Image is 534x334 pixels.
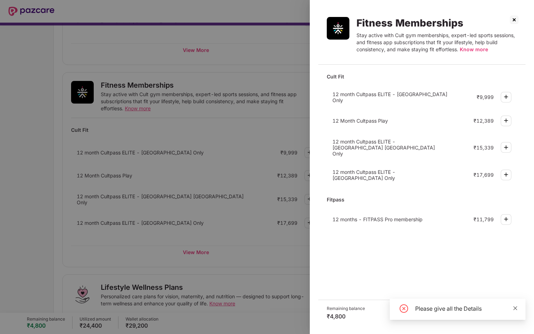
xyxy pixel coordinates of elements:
[327,70,517,83] div: Cult Fit
[332,91,447,103] span: 12 month Cultpass ELITE - [GEOGRAPHIC_DATA] Only
[356,32,517,53] div: Stay active with Cult gym memberships, expert-led sports sessions, and fitness app subscriptions ...
[502,116,510,125] img: svg+xml;base64,PHN2ZyBpZD0iUGx1cy0zMngzMiIgeG1sbnM9Imh0dHA6Ly93d3cudzMub3JnLzIwMDAvc3ZnIiB3aWR0aD...
[474,216,494,222] div: ₹11,799
[509,14,520,25] img: svg+xml;base64,PHN2ZyBpZD0iQ3Jvc3MtMzJ4MzIiIHhtbG5zPSJodHRwOi8vd3d3LnczLm9yZy8yMDAwL3N2ZyIgd2lkdG...
[332,118,388,124] span: 12 Month Cultpass Play
[327,313,365,320] div: ₹4,800
[502,93,510,101] img: svg+xml;base64,PHN2ZyBpZD0iUGx1cy0zMngzMiIgeG1sbnM9Imh0dHA6Ly93d3cudzMub3JnLzIwMDAvc3ZnIiB3aWR0aD...
[460,46,488,52] span: Know more
[474,118,494,124] div: ₹12,389
[332,216,423,222] span: 12 months - FITPASS Pro membership
[332,169,395,181] span: 12 month Cultpass ELITE - [GEOGRAPHIC_DATA] Only
[415,304,517,313] div: Please give all the Details
[502,170,510,179] img: svg+xml;base64,PHN2ZyBpZD0iUGx1cy0zMngzMiIgeG1sbnM9Imh0dHA6Ly93d3cudzMub3JnLzIwMDAvc3ZnIiB3aWR0aD...
[327,17,349,40] img: Fitness Memberships
[327,193,517,206] div: Fitpass
[332,139,435,157] span: 12 month Cultpass ELITE - [GEOGRAPHIC_DATA] [GEOGRAPHIC_DATA] Only
[502,143,510,152] img: svg+xml;base64,PHN2ZyBpZD0iUGx1cy0zMngzMiIgeG1sbnM9Imh0dHA6Ly93d3cudzMub3JnLzIwMDAvc3ZnIiB3aWR0aD...
[502,215,510,223] img: svg+xml;base64,PHN2ZyBpZD0iUGx1cy0zMngzMiIgeG1sbnM9Imh0dHA6Ly93d3cudzMub3JnLzIwMDAvc3ZnIiB3aWR0aD...
[356,17,517,29] div: Fitness Memberships
[327,306,365,311] div: Remaining balance
[474,145,494,151] div: ₹15,339
[474,172,494,178] div: ₹17,699
[513,306,518,311] span: close
[477,94,494,100] div: ₹9,999
[400,304,408,313] span: close-circle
